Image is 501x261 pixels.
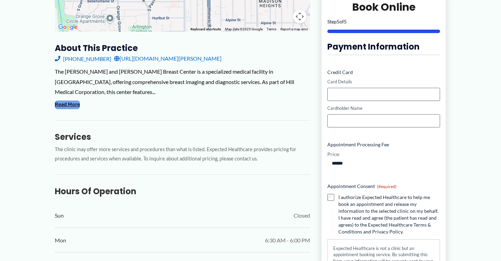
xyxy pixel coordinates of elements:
[327,69,440,76] label: Credit Card
[55,145,310,164] p: The clinic may offer more services and procedures than what is listed. Expected Healthcare provid...
[327,0,440,14] h2: Book Online
[225,27,263,31] span: Map data ©2025 Google
[327,150,340,157] label: Price:
[114,53,222,64] a: [URL][DOMAIN_NAME][PERSON_NAME]
[55,66,310,97] div: The [PERSON_NAME] and [PERSON_NAME] Breast Center is a specialized medical facility in [GEOGRAPHI...
[327,141,440,148] label: Appointment Processing Fee
[55,186,310,197] h3: Hours of Operation
[57,23,79,32] img: Google
[55,53,111,64] a: [PHONE_NUMBER]
[55,210,64,221] span: Sun
[294,210,310,221] span: Closed
[327,19,440,24] p: Step of
[344,19,347,24] span: 5
[280,27,308,31] a: Report a map error
[191,27,221,32] button: Keyboard shortcuts
[327,41,440,52] h3: Payment Information
[267,27,276,31] a: Terms
[377,184,397,189] span: (Required)
[55,235,66,246] span: Mon
[332,91,436,97] iframe: Secure card payment input frame
[327,79,440,85] label: Card Details
[293,10,307,23] button: Map camera controls
[265,235,310,246] span: 6:30 AM - 6:00 PM
[327,105,440,112] label: Cardholder Name
[55,101,80,109] button: Read More
[327,182,397,189] legend: Appointment Consent
[55,132,310,142] h3: Services
[338,194,440,235] label: I authorize Expected Healthcare to help me book an appointment and release my information to the ...
[327,157,440,169] input: Appointment Processing Fee Price
[55,43,310,53] h3: About this practice
[337,19,339,24] span: 5
[57,23,79,32] a: Open this area in Google Maps (opens a new window)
